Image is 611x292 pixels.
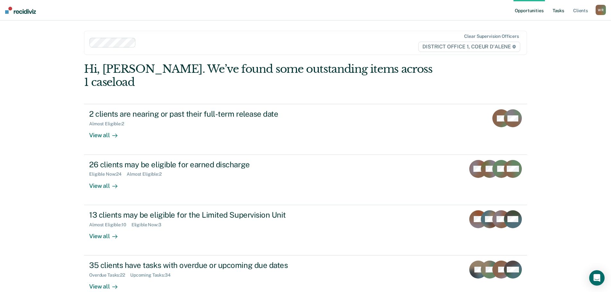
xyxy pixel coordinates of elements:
[130,272,176,278] div: Upcoming Tasks : 34
[89,222,132,228] div: Almost Eligible : 10
[89,227,125,240] div: View all
[596,5,606,15] button: WR
[84,104,527,154] a: 2 clients are nearing or past their full-term release dateAlmost Eligible:2View all
[132,222,166,228] div: Eligible Now : 3
[89,278,125,290] div: View all
[589,270,605,286] div: Open Intercom Messenger
[89,171,127,177] div: Eligible Now : 24
[89,177,125,189] div: View all
[89,127,125,139] div: View all
[89,272,130,278] div: Overdue Tasks : 22
[418,42,520,52] span: DISTRICT OFFICE 1, COEUR D'ALENE
[84,205,527,255] a: 13 clients may be eligible for the Limited Supervision UnitAlmost Eligible:10Eligible Now:3View all
[89,160,314,169] div: 26 clients may be eligible for earned discharge
[464,34,519,39] div: Clear supervision officers
[89,109,314,119] div: 2 clients are nearing or past their full-term release date
[89,210,314,220] div: 13 clients may be eligible for the Limited Supervision Unit
[84,63,438,89] div: Hi, [PERSON_NAME]. We’ve found some outstanding items across 1 caseload
[127,171,167,177] div: Almost Eligible : 2
[89,261,314,270] div: 35 clients have tasks with overdue or upcoming due dates
[84,155,527,205] a: 26 clients may be eligible for earned dischargeEligible Now:24Almost Eligible:2View all
[596,5,606,15] div: W R
[89,121,129,127] div: Almost Eligible : 2
[5,7,36,14] img: Recidiviz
